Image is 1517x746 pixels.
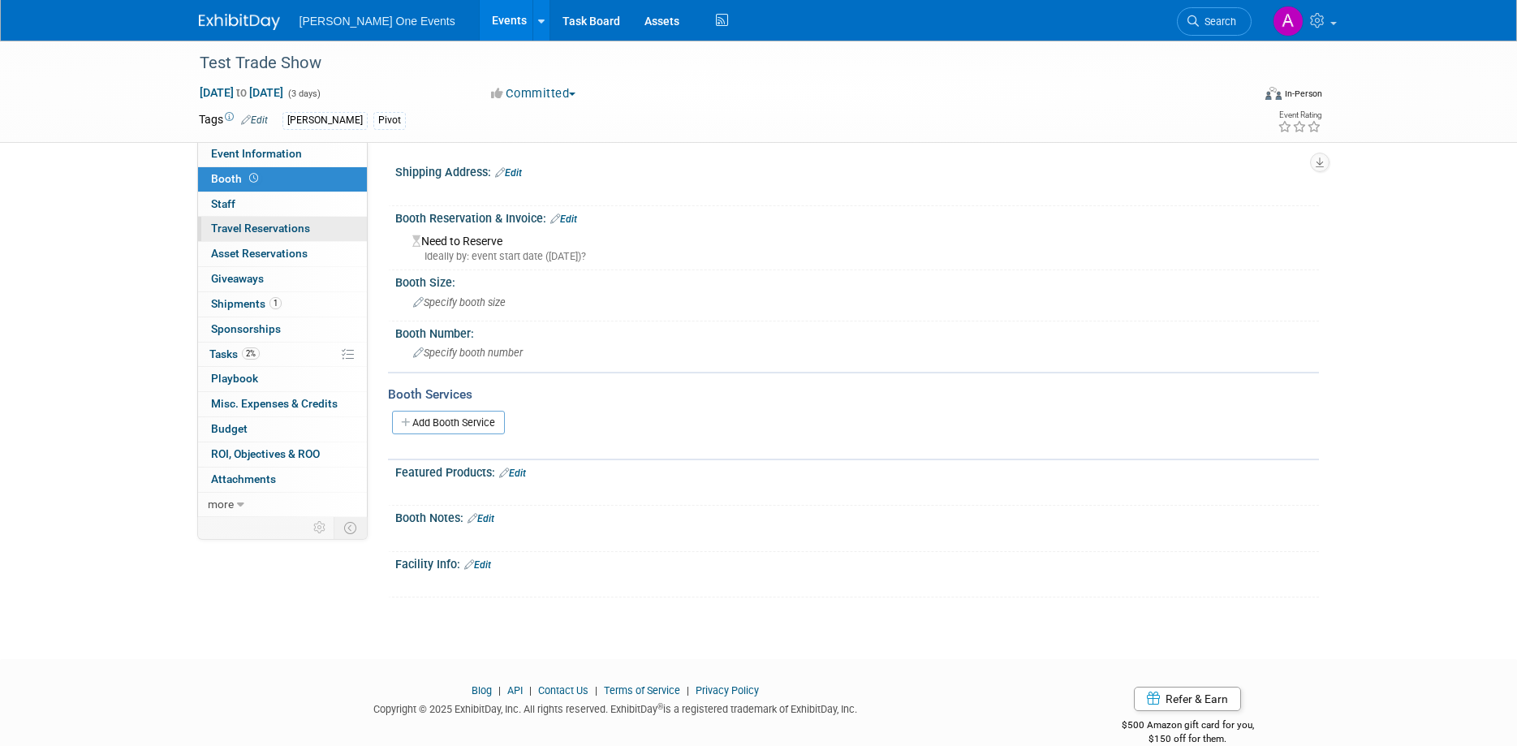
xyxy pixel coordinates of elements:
a: Booth [198,167,367,192]
a: Staff [198,192,367,217]
span: Tasks [209,347,260,360]
span: Specify booth size [413,296,506,308]
div: Event Rating [1278,111,1321,119]
a: Playbook [198,367,367,391]
td: Toggle Event Tabs [334,517,367,538]
span: | [683,684,693,696]
span: Search [1199,15,1236,28]
a: Edit [241,114,268,126]
span: 2% [242,347,260,360]
button: Committed [485,85,582,102]
span: Travel Reservations [211,222,310,235]
span: Booth not reserved yet [246,172,261,184]
a: Sponsorships [198,317,367,342]
div: $150 off for them. [1057,732,1319,746]
span: Misc. Expenses & Credits [211,397,338,410]
span: Asset Reservations [211,247,308,260]
span: [PERSON_NAME] One Events [300,15,455,28]
a: Asset Reservations [198,242,367,266]
a: Search [1177,7,1252,36]
a: Travel Reservations [198,217,367,241]
span: to [234,86,249,99]
div: In-Person [1284,88,1322,100]
span: Event Information [211,147,302,160]
div: Booth Number: [395,321,1319,342]
span: more [208,498,234,511]
a: Edit [468,513,494,524]
a: Edit [499,468,526,479]
a: Edit [495,167,522,179]
span: Giveaways [211,272,264,285]
a: more [198,493,367,517]
a: Event Information [198,142,367,166]
a: Add Booth Service [392,411,505,434]
a: Tasks2% [198,343,367,367]
a: Edit [550,213,577,225]
img: ExhibitDay [199,14,280,30]
a: ROI, Objectives & ROO [198,442,367,467]
div: Booth Reservation & Invoice: [395,206,1319,227]
span: Booth [211,172,261,185]
a: API [507,684,523,696]
div: Booth Services [388,386,1319,403]
span: | [494,684,505,696]
div: Copyright © 2025 ExhibitDay, Inc. All rights reserved. ExhibitDay is a registered trademark of Ex... [199,698,1033,717]
div: Event Format [1156,84,1323,109]
a: Contact Us [538,684,588,696]
span: Staff [211,197,235,210]
div: Booth Size: [395,270,1319,291]
span: | [591,684,601,696]
div: Featured Products: [395,460,1319,481]
div: Shipping Address: [395,160,1319,181]
a: Budget [198,417,367,442]
span: Playbook [211,372,258,385]
a: Privacy Policy [696,684,759,696]
img: Format-Inperson.png [1265,87,1282,100]
div: $500 Amazon gift card for you, [1057,708,1319,745]
a: Edit [464,559,491,571]
div: Facility Info: [395,552,1319,573]
img: Amanda Bartschi [1273,6,1304,37]
a: Shipments1 [198,292,367,317]
span: Attachments [211,472,276,485]
div: Ideally by: event start date ([DATE])? [412,249,1307,264]
td: Tags [199,111,268,130]
span: Shipments [211,297,282,310]
a: Terms of Service [604,684,680,696]
td: Personalize Event Tab Strip [306,517,334,538]
span: ROI, Objectives & ROO [211,447,320,460]
div: Need to Reserve [407,229,1307,264]
div: Test Trade Show [194,49,1227,78]
span: Sponsorships [211,322,281,335]
span: Budget [211,422,248,435]
a: Attachments [198,468,367,492]
div: [PERSON_NAME] [282,112,368,129]
a: Misc. Expenses & Credits [198,392,367,416]
a: Refer & Earn [1134,687,1241,711]
span: [DATE] [DATE] [199,85,284,100]
a: Giveaways [198,267,367,291]
span: | [525,684,536,696]
a: Blog [472,684,492,696]
div: Pivot [373,112,406,129]
span: 1 [269,297,282,309]
div: Booth Notes: [395,506,1319,527]
span: (3 days) [287,88,321,99]
span: Specify booth number [413,347,523,359]
sup: ® [657,702,663,711]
